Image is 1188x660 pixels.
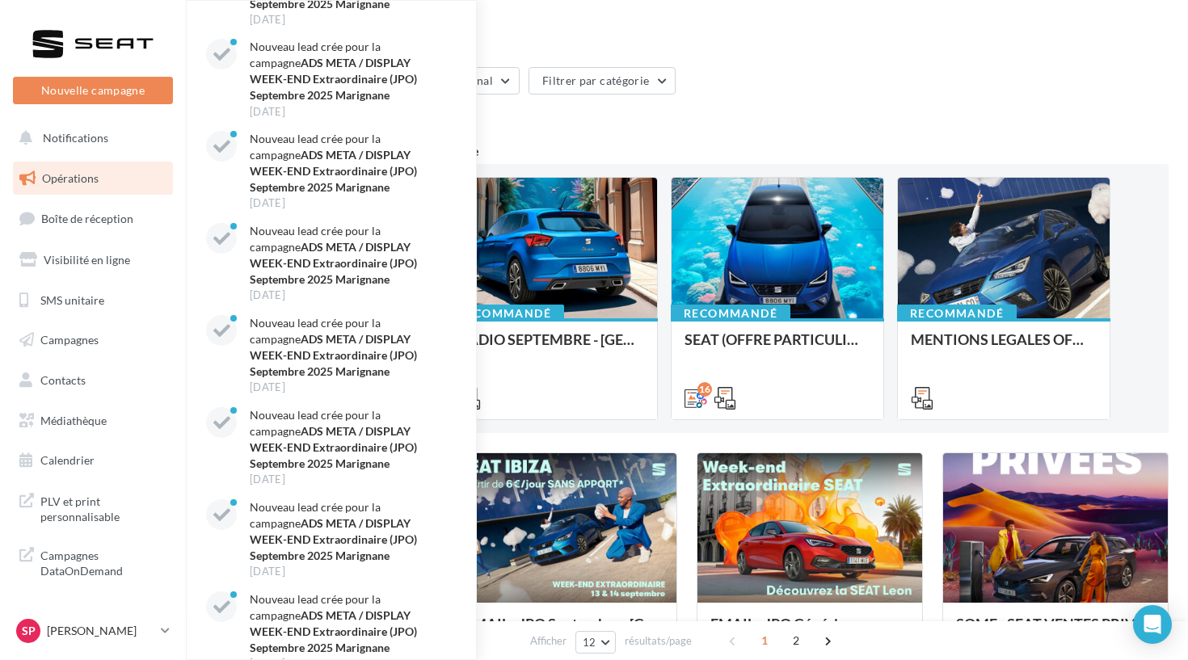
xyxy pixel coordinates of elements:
a: Visibilité en ligne [10,243,176,277]
div: RADIO SEPTEMBRE - [GEOGRAPHIC_DATA] 6€/Jour + Week-end extraordinaire [458,331,644,364]
span: 12 [583,636,596,649]
div: EMAIL - JPO Générique [710,616,909,648]
span: Notifications [43,131,108,145]
span: 2 [783,628,809,654]
a: Campagnes DataOnDemand [10,538,176,586]
div: 16 [697,382,712,397]
span: Sp [22,623,36,639]
button: Filtrer par catégorie [529,67,676,95]
div: Opérations marketing [205,17,1169,41]
span: Calendrier [40,453,95,467]
a: Médiathèque [10,404,176,438]
div: SEAT (OFFRE PARTICULIER - SEPT) - SOCIAL MEDIA [685,331,870,364]
span: Contacts [40,373,86,387]
span: Campagnes [40,333,99,347]
button: 12 [575,631,617,654]
button: Nouvelle campagne [13,77,173,104]
div: Recommandé [444,305,564,322]
span: Afficher [530,633,567,649]
div: Recommandé [897,305,1017,322]
span: Boîte de réception [41,212,133,225]
div: SOME - SEAT VENTES PRIVEES [956,616,1155,648]
a: SMS unitaire [10,284,176,317]
span: résultats/page [625,633,692,649]
span: Visibilité en ligne [44,253,130,267]
span: Campagnes DataOnDemand [40,544,166,579]
a: Opérations [10,162,176,195]
div: 4 opérations recommandées par votre enseigne [205,145,1169,158]
span: Opérations [42,171,99,185]
span: PLV et print personnalisable [40,490,166,525]
span: SMS unitaire [40,292,104,306]
div: MENTIONS LEGALES OFFRES GENERIQUES PRESSE 2025 [911,331,1097,364]
div: EMAIL - JPO Septembre - [GEOGRAPHIC_DATA] [465,616,664,648]
a: Campagnes [10,323,176,357]
a: PLV et print personnalisable [10,484,176,532]
a: Calendrier [10,444,176,477]
a: Boîte de réception [10,201,176,236]
a: Sp [PERSON_NAME] [13,616,173,646]
div: Recommandé [671,305,790,322]
span: Médiathèque [40,414,107,427]
button: Notifications [10,121,170,155]
div: Open Intercom Messenger [1133,605,1172,644]
a: Contacts [10,364,176,397]
p: [PERSON_NAME] [47,623,154,639]
span: 1 [752,628,777,654]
